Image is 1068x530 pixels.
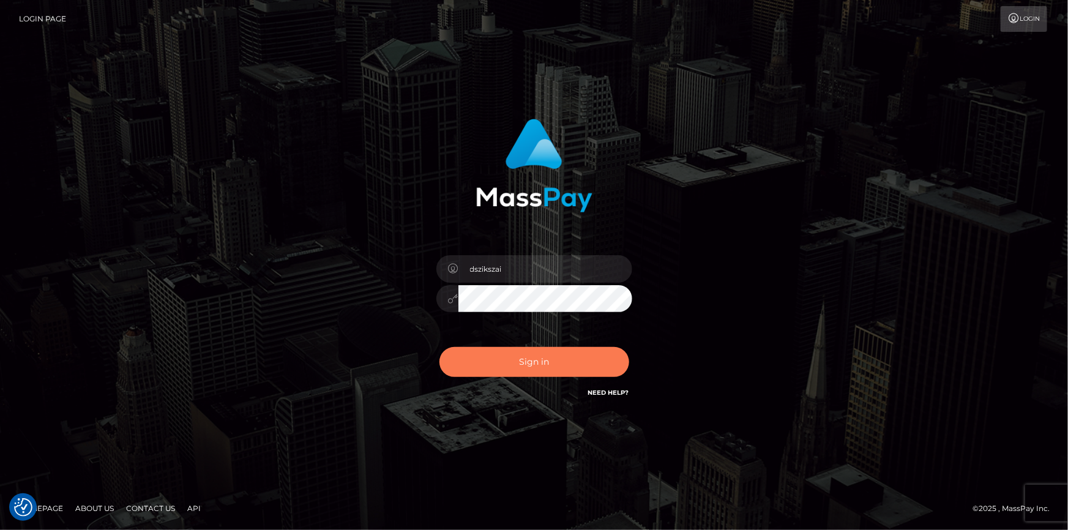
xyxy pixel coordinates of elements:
a: API [182,499,206,518]
a: Login Page [19,6,66,32]
img: Revisit consent button [14,498,32,517]
input: Username... [458,255,632,283]
button: Sign in [439,347,629,377]
a: Homepage [13,499,68,518]
img: MassPay Login [476,119,592,212]
button: Consent Preferences [14,498,32,517]
a: About Us [70,499,119,518]
a: Login [1001,6,1047,32]
a: Contact Us [121,499,180,518]
a: Need Help? [588,389,629,397]
div: © 2025 , MassPay Inc. [973,502,1059,515]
